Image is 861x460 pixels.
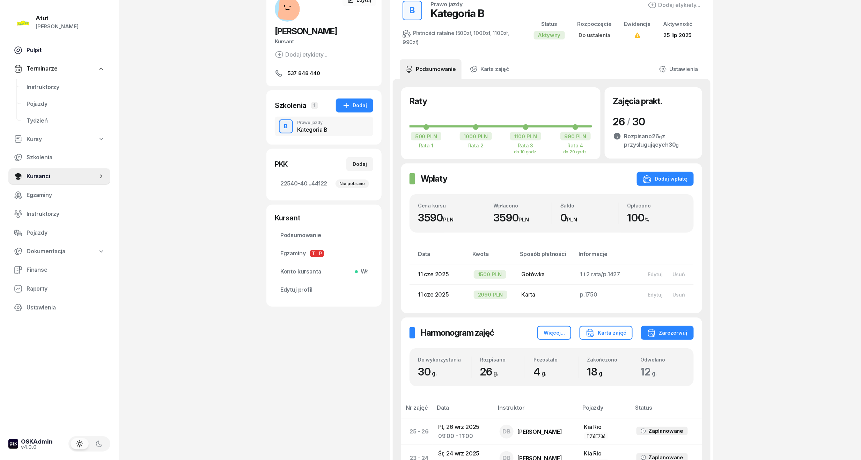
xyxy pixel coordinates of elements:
[560,211,619,224] div: 0
[624,132,694,149] div: Rozpisano z przysługujących
[36,22,79,31] div: [PERSON_NAME]
[410,143,443,148] div: Rata 1
[275,263,373,280] a: Konto kursantaWł
[494,370,499,377] small: g.
[27,284,105,293] span: Raporty
[27,228,105,238] span: Pojazdy
[275,26,337,36] span: [PERSON_NAME]
[310,250,317,257] span: T
[432,370,437,377] small: g.
[659,134,662,139] small: g
[518,429,562,435] div: [PERSON_NAME]
[8,439,18,449] img: logo-xs-dark@2x.png
[27,116,105,125] span: Tydzień
[643,269,668,280] button: Edytuj
[410,249,468,264] th: Data
[275,101,307,110] div: Szkolenia
[275,227,373,244] a: Podsumowanie
[534,31,565,39] div: Aktywny
[8,280,110,297] a: Raporty
[648,271,663,277] div: Edytuj
[433,418,494,445] td: Pt, 26 wrz 2025
[418,211,485,224] div: 3590
[577,20,612,29] div: Rozpoczęcie
[460,132,492,140] div: 1000 PLN
[21,96,110,112] a: Pojazdy
[287,69,320,78] span: 537 848 440
[275,69,373,78] a: 537 848 440
[8,225,110,241] a: Pojazdy
[8,131,110,147] a: Kursy
[641,357,685,363] div: Odwołano
[672,292,685,298] div: Usuń
[8,168,110,185] a: Kursanci
[275,50,328,59] button: Dodaj etykiety...
[580,291,597,298] span: p.1750
[599,370,604,377] small: g.
[280,267,368,276] span: Konto kursanta
[579,32,610,38] span: Do ustalenia
[468,249,516,264] th: Kwota
[474,270,506,279] div: 1500 PLN
[643,175,687,183] div: Dodaj wpłatę
[336,98,373,112] button: Dodaj
[275,245,373,262] a: EgzaminyTP
[668,289,690,300] button: Usuń
[280,231,368,240] span: Podsumowanie
[509,149,542,154] div: do 10 godz.
[275,37,373,46] div: Kursant
[8,61,110,77] a: Terminarze
[480,365,502,378] span: 26
[27,265,105,275] span: Finanse
[8,243,110,260] a: Dokumentacja
[584,449,626,458] div: Kia Rio
[275,159,288,169] div: PKK
[418,357,471,363] div: Do wykorzystania
[297,127,328,132] div: Kategoria B
[346,157,373,171] button: Dodaj
[27,135,42,144] span: Kursy
[438,432,488,441] div: 09:00 - 11:00
[647,329,687,337] div: Zarezerwuj
[580,326,633,340] button: Karta zajęć
[522,270,569,279] div: Gotówka
[418,365,440,378] span: 30
[280,249,368,258] span: Egzaminy
[336,180,369,188] div: Nie pobrano
[281,121,291,132] div: B
[533,365,550,378] span: 4
[280,285,368,294] span: Edytuj profil
[443,216,454,223] small: PLN
[668,269,690,280] button: Usuń
[637,172,694,186] button: Dodaj wpłatę
[559,149,592,154] div: do 20 godz.
[652,133,662,140] span: 26
[27,191,105,200] span: Egzaminy
[631,403,702,418] th: Status
[275,117,373,136] button: BPrawo jazdyKategoria B
[537,326,571,340] button: Więcej...
[613,115,625,128] span: 26
[8,262,110,278] a: Finanse
[627,211,686,224] div: 100
[533,357,578,363] div: Pozostało
[574,249,637,264] th: Informacje
[279,119,293,133] button: B
[418,203,485,209] div: Cena kursu
[8,42,110,59] a: Pulpit
[534,20,565,29] div: Status
[275,282,373,298] a: Edytuj profil
[648,1,701,9] button: Dodaj etykiety...
[27,303,105,312] span: Ustawienia
[275,213,373,223] div: Kursant
[560,132,591,140] div: 990 PLN
[641,365,660,378] span: 12
[27,64,57,73] span: Terminarze
[459,143,493,148] div: Rata 2
[586,329,626,337] div: Karta zajęć
[648,426,683,436] div: Zaplanowane
[522,290,569,299] div: Karta
[403,1,422,20] button: B
[654,59,704,79] a: Ustawienia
